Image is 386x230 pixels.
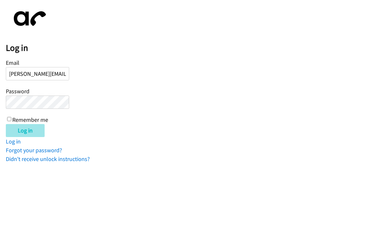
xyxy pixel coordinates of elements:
[6,124,45,137] input: Log in
[6,155,90,163] a: Didn't receive unlock instructions?
[6,87,29,95] label: Password
[6,6,51,31] img: aphone-8a226864a2ddd6a5e75d1ebefc011f4aa8f32683c2d82f3fb0802fe031f96514.svg
[6,42,386,53] h2: Log in
[12,116,48,123] label: Remember me
[6,146,62,154] a: Forgot your password?
[6,138,21,145] a: Log in
[6,59,19,66] label: Email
